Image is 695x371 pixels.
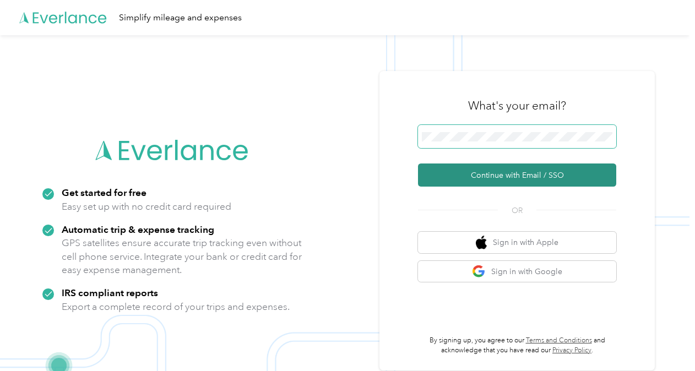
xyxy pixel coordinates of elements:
strong: IRS compliant reports [62,287,158,298]
p: GPS satellites ensure accurate trip tracking even without cell phone service. Integrate your bank... [62,236,302,277]
h3: What's your email? [468,98,566,113]
a: Privacy Policy [552,346,591,354]
img: google logo [472,265,486,279]
button: Continue with Email / SSO [418,163,616,187]
p: Easy set up with no credit card required [62,200,231,214]
p: Export a complete record of your trips and expenses. [62,300,290,314]
div: Simplify mileage and expenses [119,11,242,25]
strong: Automatic trip & expense tracking [62,223,214,235]
span: OR [498,205,536,216]
button: apple logoSign in with Apple [418,232,616,253]
img: apple logo [476,236,487,249]
p: By signing up, you agree to our and acknowledge that you have read our . [418,336,616,355]
strong: Get started for free [62,187,146,198]
a: Terms and Conditions [526,336,592,345]
button: google logoSign in with Google [418,261,616,282]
